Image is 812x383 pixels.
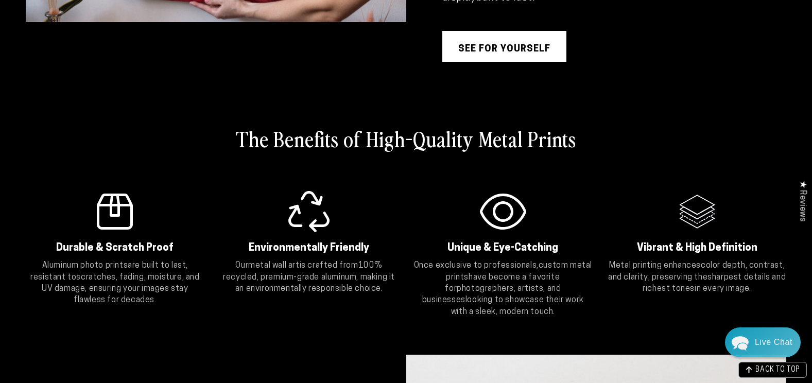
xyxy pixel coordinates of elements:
h2: Unique & Eye-Catching [427,241,580,255]
strong: color depth, contrast, and clarity [608,262,785,281]
strong: Aluminum photo prints [42,262,128,270]
div: Click to open Judge.me floating reviews tab [792,172,812,230]
p: are built to last, resistant to , ensuring your images stay flawless for decades. [26,260,204,306]
div: Chat widget toggle [725,327,801,357]
a: see for yourself [442,31,566,62]
h2: The Benefits of High-Quality Metal Prints [77,125,735,152]
div: Contact Us Directly [755,327,792,357]
h2: Environmentally Friendly [233,241,386,255]
span: BACK TO TOP [755,367,800,374]
strong: custom metal prints [446,262,592,281]
h2: Vibrant & High Definition [620,241,773,255]
strong: 100% recycled, premium-grade aluminum [223,262,383,281]
p: Once exclusive to professionals, have become a favorite for looking to showcase their work with a... [414,260,593,318]
p: Our is crafted from , making it an environmentally responsible choice. [220,260,399,294]
strong: sharpest details and richest tones [643,273,786,293]
h2: Durable & Scratch Proof [39,241,192,255]
p: Metal printing enhances , preserving the in every image. [608,260,786,294]
strong: metal wall art [248,262,299,270]
strong: photographers, artists, and businesses [422,285,561,304]
strong: scratches, fading, moisture, and UV damage [42,273,200,293]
